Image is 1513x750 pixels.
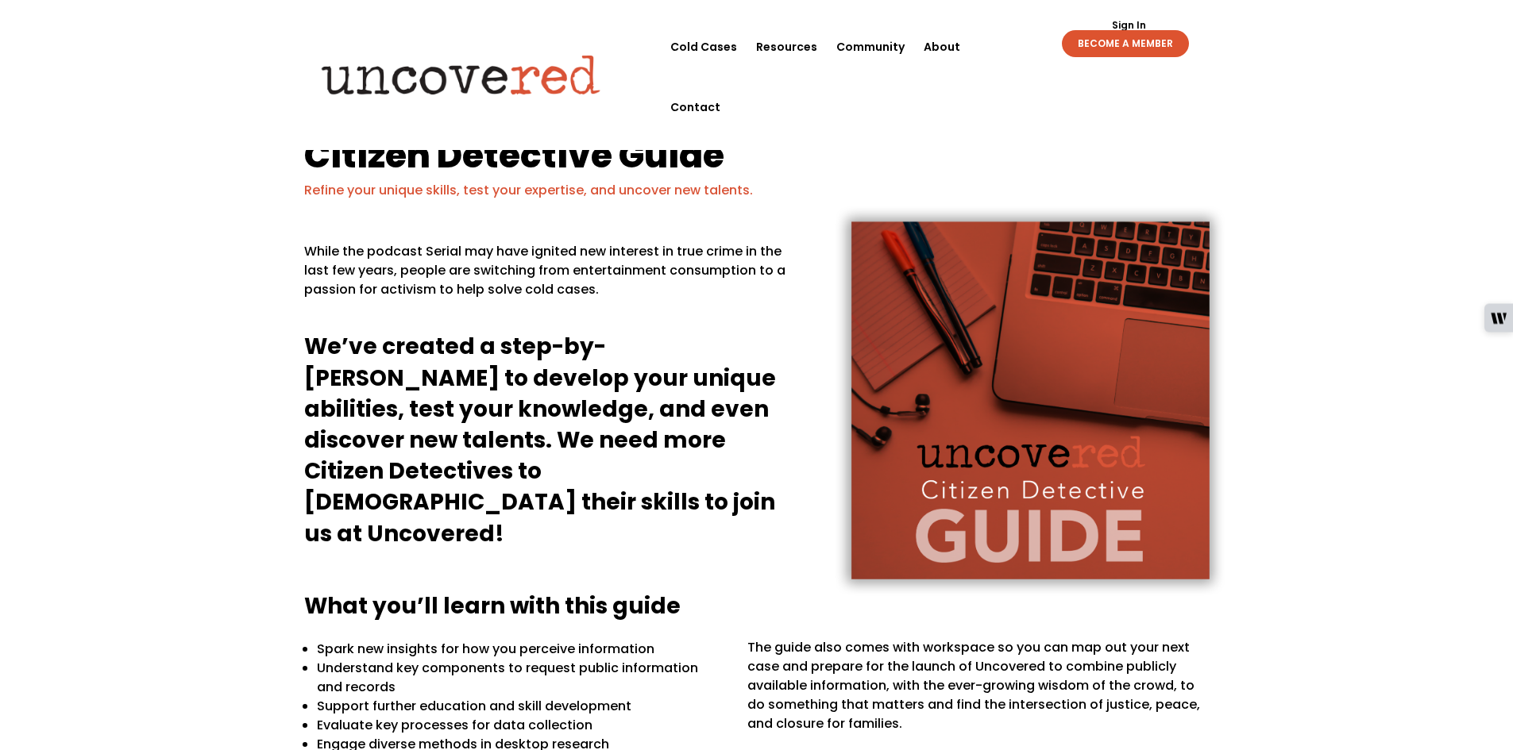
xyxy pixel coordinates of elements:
a: Sign In [1103,21,1155,30]
p: Support further education and skill development [317,697,725,716]
a: Community [836,17,905,77]
p: Spark new insights for how you perceive information [317,640,725,659]
a: Cold Cases [670,17,737,77]
p: Refine your unique skills, test your expertise, and uncover new talents. [304,181,1210,200]
h1: Citizen Detective Guide [304,137,1210,181]
a: About [924,17,960,77]
a: Resources [756,17,817,77]
span: The guide also comes with workspace so you can map out your next case and prepare for the launch ... [747,638,1200,733]
a: BECOME A MEMBER [1062,30,1189,57]
p: Understand key components to request public information and records [317,659,725,697]
h4: We’ve created a step-by-[PERSON_NAME] to develop your unique abilities, test your knowledge, and ... [304,331,796,556]
h4: What you’ll learn with this guide [304,590,1210,629]
img: Uncovered logo [308,44,614,106]
a: Contact [670,77,720,137]
p: While the podcast Serial may have ignited new interest in true crime in the last few years, peopl... [304,242,796,312]
img: cdg-cover [804,179,1252,620]
p: Evaluate key processes for data collection [317,716,725,735]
